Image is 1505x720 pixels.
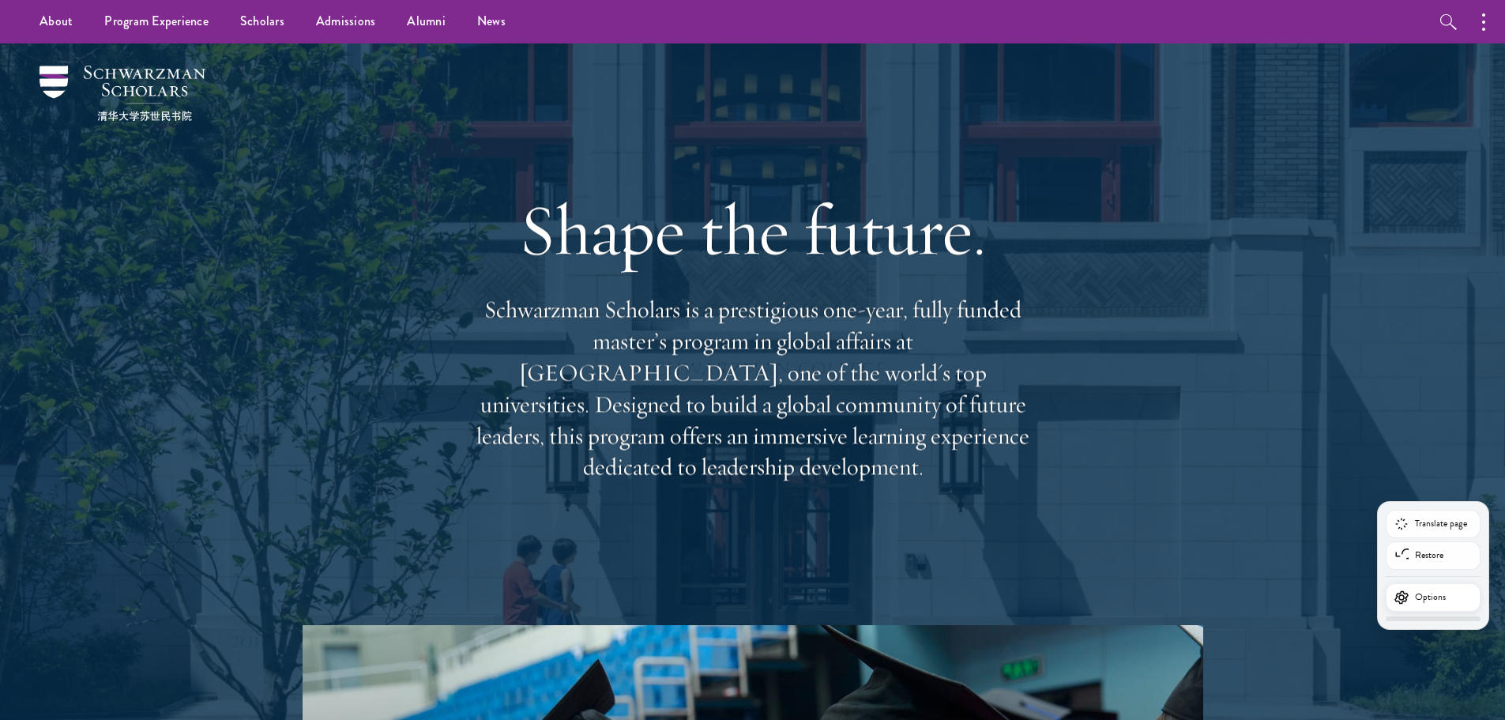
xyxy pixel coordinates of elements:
[1415,518,1467,530] span: Translate page
[1415,550,1443,561] span: Restore
[1415,592,1446,603] span: Options
[468,294,1037,483] p: Schwarzman Scholars is a prestigious one-year, fully funded master’s program in global affairs at...
[468,186,1037,274] h1: Shape the future.
[1448,671,1481,704] button: FluxTranslate
[1386,510,1481,538] button: Translate page
[1386,541,1481,570] button: Restore
[1386,583,1481,612] button: Options
[40,66,205,121] img: Schwarzman Scholars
